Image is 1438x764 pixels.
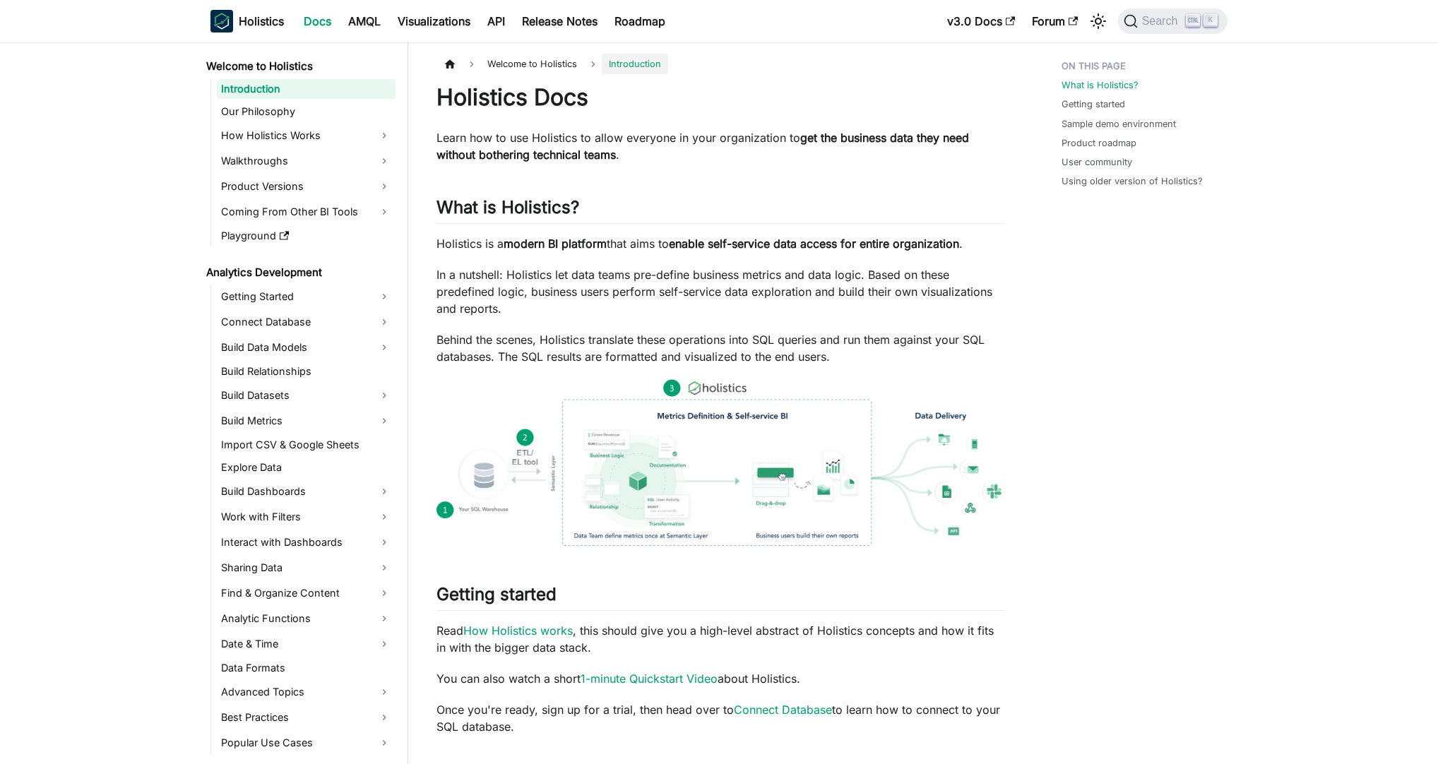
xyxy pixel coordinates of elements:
nav: Docs sidebar [196,42,408,764]
a: Build Relationships [217,362,396,381]
nav: Breadcrumbs [436,54,1005,74]
button: Search (Ctrl+K) [1118,8,1228,34]
a: Build Metrics [217,410,396,432]
a: Popular Use Cases [217,732,396,754]
h2: Getting started [436,584,1005,611]
a: Coming From Other BI Tools [217,201,396,223]
a: Advanced Topics [217,681,396,703]
span: Search [1138,15,1187,28]
a: Import CSV & Google Sheets [217,435,396,455]
a: Getting Started [217,285,396,308]
a: Home page [436,54,463,74]
a: Using older version of Holistics? [1062,174,1203,188]
strong: enable self-service data access for entire organization [669,237,959,251]
a: Roadmap [606,10,674,32]
kbd: K [1204,14,1218,27]
span: Welcome to Holistics [480,54,584,74]
img: How Holistics fits in your Data Stack [436,379,1005,546]
a: Interact with Dashboards [217,531,396,554]
a: Build Datasets [217,384,396,407]
a: Work with Filters [217,506,396,528]
a: Sample demo environment [1062,117,1176,131]
p: Learn how to use Holistics to allow everyone in your organization to . [436,129,1005,163]
p: In a nutshell: Holistics let data teams pre-define business metrics and data logic. Based on thes... [436,266,1005,317]
a: Analytics Development [202,263,396,282]
strong: modern BI platform [504,237,607,251]
a: Our Philosophy [217,102,396,121]
a: Product roadmap [1062,136,1136,150]
a: Find & Organize Content [217,582,396,604]
a: Introduction [217,79,396,99]
b: Holistics [239,13,284,30]
a: Analytic Functions [217,607,396,630]
a: Data Formats [217,658,396,678]
p: Holistics is a that aims to . [436,235,1005,252]
a: Forum [1023,10,1086,32]
a: API [479,10,513,32]
h1: Holistics Docs [436,83,1005,112]
a: Docs [295,10,340,32]
a: Sharing Data [217,556,396,579]
a: v3.0 Docs [939,10,1023,32]
a: How Holistics works [463,623,573,638]
a: HolisticsHolistics [210,10,284,32]
a: Product Versions [217,175,396,198]
a: Getting started [1062,97,1125,111]
a: Build Dashboards [217,480,396,503]
a: 1-minute Quickstart Video [581,672,718,686]
a: What is Holistics? [1062,78,1139,92]
a: AMQL [340,10,389,32]
a: Welcome to Holistics [202,56,396,76]
a: Date & Time [217,633,396,655]
p: Read , this should give you a high-level abstract of Holistics concepts and how it fits in with t... [436,622,1005,656]
a: How Holistics Works [217,124,396,147]
span: Introduction [602,54,668,74]
img: Holistics [210,10,233,32]
a: User community [1062,155,1132,169]
a: Playground [217,226,396,246]
a: Explore Data [217,458,396,477]
a: Build Data Models [217,336,396,359]
p: You can also watch a short about Holistics. [436,670,1005,687]
p: Behind the scenes, Holistics translate these operations into SQL queries and run them against you... [436,331,1005,365]
a: Visualizations [389,10,479,32]
a: Walkthroughs [217,150,396,172]
a: Release Notes [513,10,606,32]
button: Switch between dark and light mode (currently light mode) [1087,10,1110,32]
a: Connect Database [217,311,396,333]
a: Best Practices [217,706,396,729]
h2: What is Holistics? [436,197,1005,224]
p: Once you're ready, sign up for a trial, then head over to to learn how to connect to your SQL dat... [436,701,1005,735]
a: Connect Database [734,703,832,717]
